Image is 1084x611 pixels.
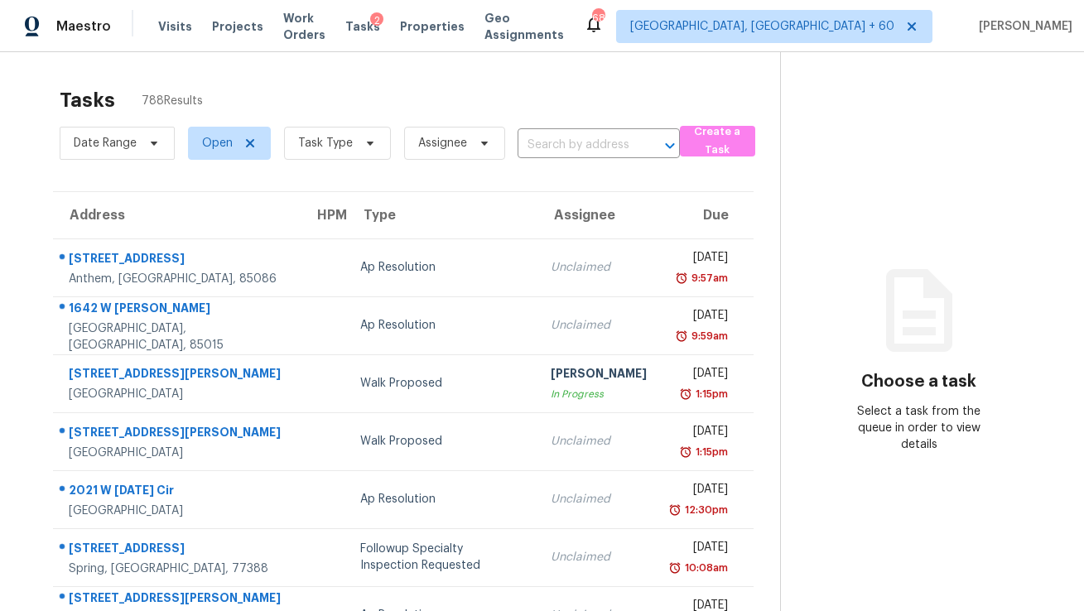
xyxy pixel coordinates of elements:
div: [STREET_ADDRESS][PERSON_NAME] [69,424,287,445]
div: 9:59am [688,328,728,344]
img: Overdue Alarm Icon [679,386,692,402]
th: Assignee [537,192,660,238]
button: Open [658,134,682,157]
span: Visits [158,18,192,35]
div: Unclaimed [551,259,647,276]
div: [GEOGRAPHIC_DATA] [69,386,287,402]
span: Create a Task [688,123,746,161]
button: Create a Task [680,126,754,156]
span: Properties [400,18,465,35]
div: In Progress [551,386,647,402]
span: 788 Results [142,93,203,109]
div: 10:08am [682,560,728,576]
div: Unclaimed [551,491,647,508]
div: Spring, [GEOGRAPHIC_DATA], 77388 [69,560,287,577]
div: [DATE] [673,481,728,502]
div: [GEOGRAPHIC_DATA] [69,503,287,519]
img: Overdue Alarm Icon [668,560,682,576]
div: Unclaimed [551,433,647,450]
div: Walk Proposed [360,433,523,450]
img: Overdue Alarm Icon [675,328,688,344]
div: 1642 W [PERSON_NAME] [69,300,287,320]
div: [PERSON_NAME] [551,365,647,386]
div: [STREET_ADDRESS] [69,250,287,271]
div: [DATE] [673,249,728,270]
div: Select a task from the queue in order to view details [850,403,988,453]
h2: Tasks [60,92,115,108]
th: Address [53,192,301,238]
div: 12:30pm [682,502,728,518]
div: Anthem, [GEOGRAPHIC_DATA], 85086 [69,271,287,287]
div: Unclaimed [551,317,647,334]
span: Geo Assignments [484,10,564,43]
span: [PERSON_NAME] [972,18,1072,35]
div: [STREET_ADDRESS][PERSON_NAME] [69,365,287,386]
span: Projects [212,18,263,35]
input: Search by address [518,132,634,158]
th: Due [660,192,754,238]
span: Work Orders [283,10,325,43]
div: Walk Proposed [360,375,523,392]
div: Ap Resolution [360,259,523,276]
div: 1:15pm [692,386,728,402]
div: Followup Specialty Inspection Requested [360,541,523,574]
div: [DATE] [673,423,728,444]
div: 2021 W [DATE] Cir [69,482,287,503]
div: Ap Resolution [360,317,523,334]
div: [GEOGRAPHIC_DATA] [69,445,287,461]
th: HPM [301,192,347,238]
div: [DATE] [673,365,728,386]
div: 9:57am [688,270,728,286]
span: Maestro [56,18,111,35]
img: Overdue Alarm Icon [675,270,688,286]
div: [GEOGRAPHIC_DATA], [GEOGRAPHIC_DATA], 85015 [69,320,287,354]
div: 2 [370,12,383,29]
th: Type [347,192,537,238]
div: [STREET_ADDRESS][PERSON_NAME] [69,589,287,610]
img: Overdue Alarm Icon [668,502,682,518]
span: [GEOGRAPHIC_DATA], [GEOGRAPHIC_DATA] + 60 [630,18,894,35]
span: Assignee [418,135,467,152]
div: [DATE] [673,307,728,328]
div: 682 [592,10,604,26]
span: Tasks [345,21,380,32]
div: [DATE] [673,539,728,560]
div: Ap Resolution [360,491,523,508]
img: Overdue Alarm Icon [679,444,692,460]
h3: Choose a task [861,373,976,390]
div: Unclaimed [551,549,647,565]
div: [STREET_ADDRESS] [69,540,287,560]
span: Open [202,135,233,152]
span: Task Type [298,135,353,152]
span: Date Range [74,135,137,152]
div: 1:15pm [692,444,728,460]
